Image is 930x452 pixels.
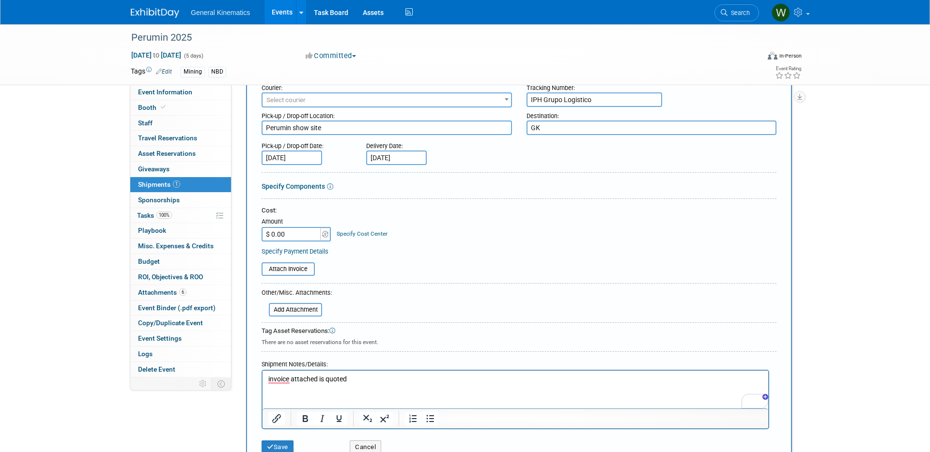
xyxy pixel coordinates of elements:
[130,362,231,377] a: Delete Event
[130,193,231,208] a: Sponsorships
[191,9,250,16] span: General Kinematics
[262,182,325,190] a: Specify Components
[702,50,802,65] div: Event Format
[130,347,231,362] a: Logs
[314,412,330,425] button: Italic
[138,273,203,281] span: ROI, Objectives & ROO
[131,8,179,18] img: ExhibitDay
[138,134,197,142] span: Travel Reservations
[714,4,759,21] a: Search
[302,51,360,61] button: Committed
[138,304,216,312] span: Event Binder (.pdf export)
[262,107,512,121] div: Pick-up / Drop-off Location:
[130,223,231,238] a: Playbook
[262,356,769,370] div: Shipment Notes/Details:
[138,319,203,327] span: Copy/Duplicate Event
[138,150,196,157] span: Asset Reservations
[130,162,231,177] a: Giveaways
[527,107,777,121] div: Destination:
[130,100,231,115] a: Booth
[266,96,306,104] span: Select courier
[195,377,212,390] td: Personalize Event Tab Strip
[128,29,744,46] div: Perumin 2025
[130,116,231,131] a: Staff
[161,105,166,110] i: Booth reservation complete
[156,211,172,219] span: 100%
[138,334,182,342] span: Event Settings
[130,316,231,331] a: Copy/Duplicate Event
[779,52,802,60] div: In-Person
[262,79,512,92] div: Courier:
[183,53,203,59] span: (5 days)
[366,137,484,151] div: Delivery Date:
[152,51,161,59] span: to
[262,336,776,347] div: There are no asset reservations for this event.
[130,208,231,223] a: Tasks100%
[297,412,313,425] button: Bold
[772,3,790,22] img: Whitney Swanson
[359,412,376,425] button: Subscript
[728,9,750,16] span: Search
[138,365,175,373] span: Delete Event
[262,206,776,215] div: Cost:
[376,412,393,425] button: Superscript
[130,131,231,146] a: Travel Reservations
[130,331,231,346] a: Event Settings
[181,67,205,77] div: Mining
[138,288,186,296] span: Attachments
[138,196,180,204] span: Sponsorships
[208,67,226,77] div: NBD
[137,211,172,219] span: Tasks
[5,4,511,14] body: Rich Text Area. Press ALT-0 for help.
[179,288,186,296] span: 6
[138,119,153,127] span: Staff
[262,327,776,336] div: Tag Asset Reservations:
[130,146,231,161] a: Asset Reservations
[331,412,347,425] button: Underline
[138,257,160,265] span: Budget
[262,217,332,227] div: Amount
[768,52,777,60] img: Format-Inperson.png
[138,165,170,173] span: Giveaways
[527,79,777,92] div: Tracking Number:
[262,248,328,255] a: Specify Payment Details
[138,104,168,111] span: Booth
[131,51,182,60] span: [DATE] [DATE]
[262,288,332,300] div: Other/Misc. Attachments:
[138,242,214,250] span: Misc. Expenses & Credits
[130,270,231,285] a: ROI, Objectives & ROO
[130,239,231,254] a: Misc. Expenses & Credits
[337,230,387,237] a: Specify Cost Center
[138,226,166,234] span: Playbook
[156,68,172,75] a: Edit
[130,301,231,316] a: Event Binder (.pdf export)
[130,285,231,300] a: Attachments6
[138,350,153,358] span: Logs
[138,88,192,96] span: Event Information
[262,137,352,151] div: Pick-up / Drop-off Date:
[775,66,801,71] div: Event Rating
[212,377,232,390] td: Toggle Event Tabs
[263,371,768,408] iframe: Rich Text Area
[138,181,180,188] span: Shipments
[130,254,231,269] a: Budget
[268,412,285,425] button: Insert/edit link
[173,181,180,188] span: 1
[130,85,231,100] a: Event Information
[130,177,231,192] a: Shipments1
[422,412,438,425] button: Bullet list
[131,66,172,77] td: Tags
[405,412,421,425] button: Numbered list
